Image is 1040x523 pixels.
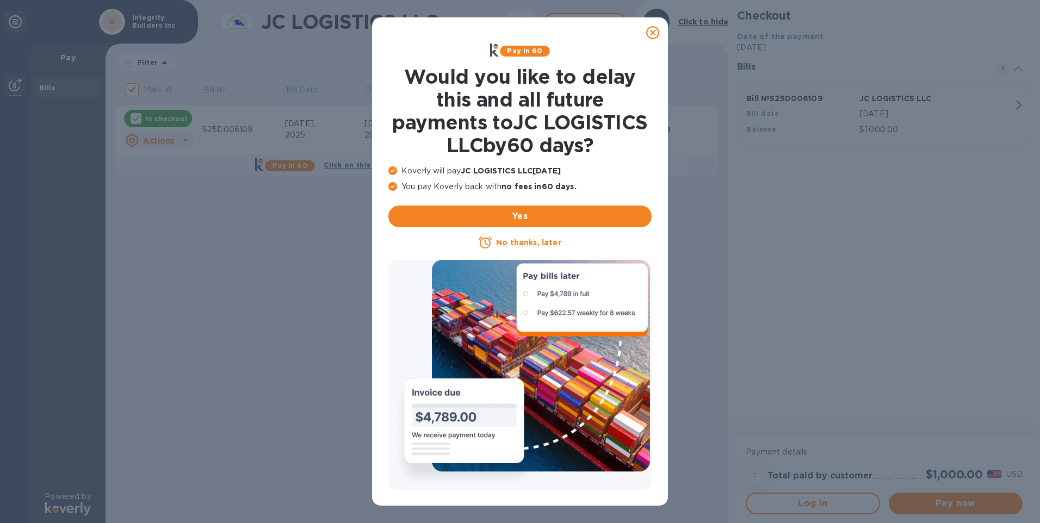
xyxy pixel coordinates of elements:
span: Yes [397,210,643,223]
h1: Would you like to delay this and all future payments to JC LOGISTICS LLC by 60 days ? [388,65,652,157]
b: Pay in 60 [507,47,542,55]
button: Yes [388,206,652,227]
p: Koverly will pay [388,165,652,177]
u: No thanks, later [496,238,561,247]
p: You pay Koverly back with [388,181,652,192]
b: no fees in 60 days . [502,182,576,191]
b: JC LOGISTICS LLC [DATE] [461,166,561,175]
